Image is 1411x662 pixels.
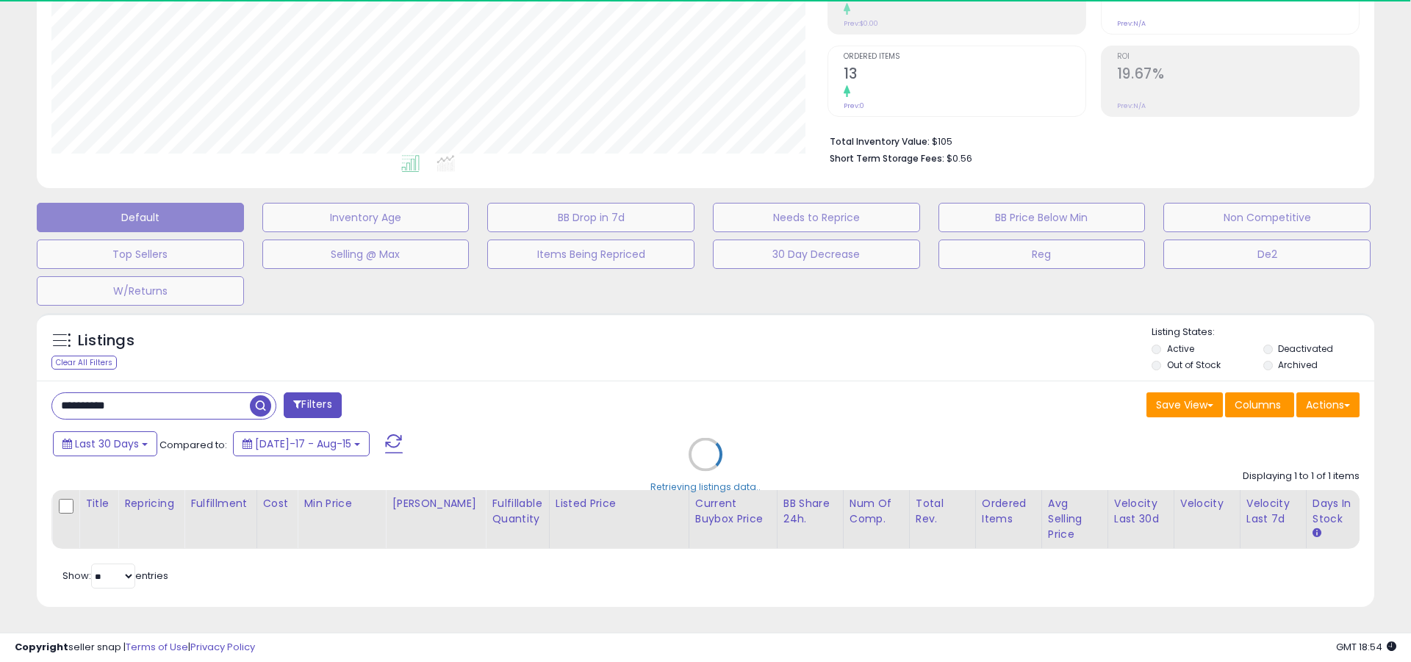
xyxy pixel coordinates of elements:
[37,203,244,232] button: Default
[15,641,255,655] div: seller snap | |
[830,135,930,148] b: Total Inventory Value:
[1163,203,1371,232] button: Non Competitive
[262,240,470,269] button: Selling @ Max
[262,203,470,232] button: Inventory Age
[650,480,761,493] div: Retrieving listings data..
[15,640,68,654] strong: Copyright
[938,240,1146,269] button: Reg
[190,640,255,654] a: Privacy Policy
[844,19,878,28] small: Prev: $0.00
[37,276,244,306] button: W/Returns
[830,152,944,165] b: Short Term Storage Fees:
[713,203,920,232] button: Needs to Reprice
[1117,65,1359,85] h2: 19.67%
[1117,19,1146,28] small: Prev: N/A
[1117,53,1359,61] span: ROI
[1117,101,1146,110] small: Prev: N/A
[1336,640,1396,654] span: 2025-09-15 18:54 GMT
[713,240,920,269] button: 30 Day Decrease
[844,101,864,110] small: Prev: 0
[947,151,972,165] span: $0.56
[844,53,1085,61] span: Ordered Items
[938,203,1146,232] button: BB Price Below Min
[487,240,694,269] button: Items Being Repriced
[487,203,694,232] button: BB Drop in 7d
[37,240,244,269] button: Top Sellers
[1163,240,1371,269] button: De2
[126,640,188,654] a: Terms of Use
[844,65,1085,85] h2: 13
[830,132,1349,149] li: $105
